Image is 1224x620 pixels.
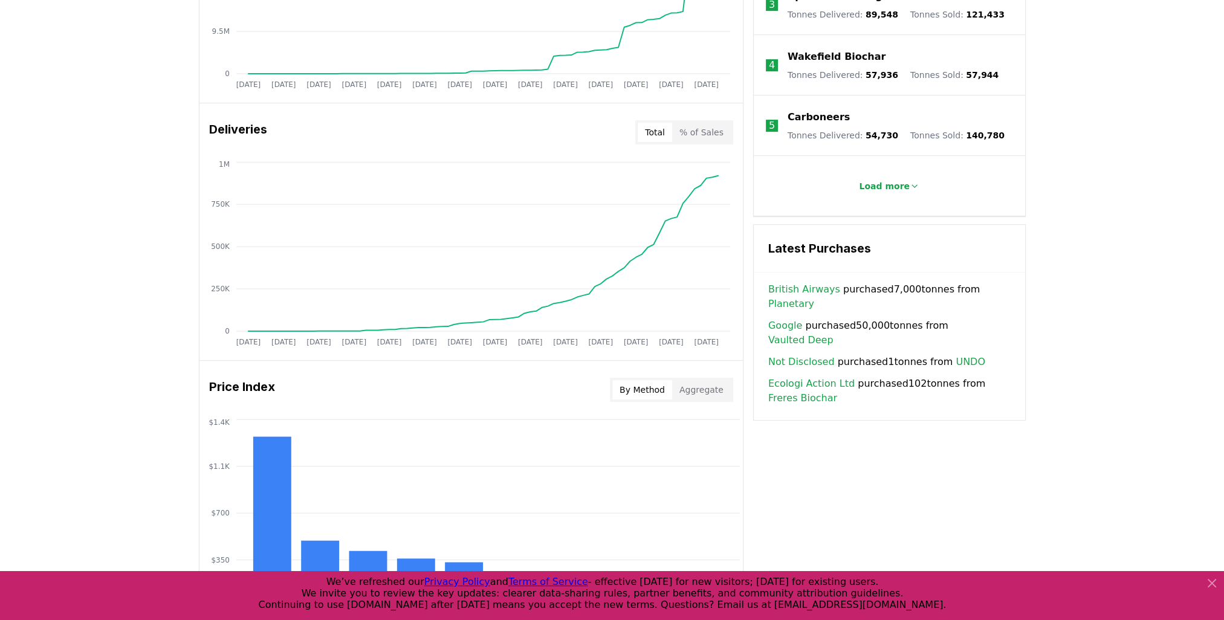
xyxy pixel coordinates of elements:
a: Google [768,318,802,333]
tspan: [DATE] [412,338,437,346]
p: Tonnes Sold : [910,8,1005,21]
span: 54,730 [866,131,898,140]
tspan: [DATE] [553,338,578,346]
button: Total [638,123,672,142]
tspan: [DATE] [694,80,719,89]
tspan: [DATE] [306,338,331,346]
tspan: [DATE] [588,80,613,89]
a: Carboneers [788,110,850,124]
tspan: [DATE] [271,338,296,346]
p: Tonnes Delivered : [788,8,898,21]
tspan: [DATE] [412,80,437,89]
tspan: $1.4K [209,418,230,426]
tspan: [DATE] [306,80,331,89]
tspan: 9.5M [212,27,229,36]
a: Planetary [768,297,814,311]
tspan: [DATE] [342,338,366,346]
a: Vaulted Deep [768,333,834,347]
tspan: [DATE] [271,80,296,89]
tspan: [DATE] [659,80,684,89]
span: purchased 7,000 tonnes from [768,282,1011,311]
p: Tonnes Delivered : [788,129,898,141]
tspan: [DATE] [342,80,366,89]
tspan: 500K [211,242,230,251]
span: 89,548 [866,10,898,19]
a: Wakefield Biochar [788,50,886,64]
button: Aggregate [672,380,731,399]
tspan: [DATE] [482,80,507,89]
h3: Latest Purchases [768,239,1011,257]
button: By Method [612,380,672,399]
tspan: [DATE] [624,80,649,89]
a: Freres Biochar [768,391,837,405]
tspan: [DATE] [588,338,613,346]
a: British Airways [768,282,840,297]
tspan: [DATE] [694,338,719,346]
tspan: $700 [211,509,230,517]
tspan: [DATE] [447,80,472,89]
tspan: [DATE] [236,80,261,89]
tspan: $1.1K [209,462,230,471]
tspan: $350 [211,556,230,564]
tspan: 0 [225,69,230,78]
span: purchased 1 tonnes from [768,355,985,369]
h3: Price Index [209,378,275,402]
a: Not Disclosed [768,355,835,369]
h3: Deliveries [209,120,267,144]
tspan: 250K [211,285,230,293]
tspan: 0 [225,327,230,335]
span: 57,936 [866,70,898,80]
span: purchased 50,000 tonnes from [768,318,1011,347]
p: Tonnes Sold : [910,129,1005,141]
tspan: [DATE] [624,338,649,346]
tspan: [DATE] [482,338,507,346]
tspan: [DATE] [377,338,401,346]
a: Ecologi Action Ltd [768,376,855,391]
tspan: [DATE] [553,80,578,89]
tspan: [DATE] [518,80,543,89]
tspan: [DATE] [377,80,401,89]
tspan: [DATE] [236,338,261,346]
button: Load more [849,174,929,198]
p: Load more [859,180,910,192]
p: 4 [769,58,775,73]
p: Tonnes Delivered : [788,69,898,81]
tspan: [DATE] [447,338,472,346]
p: Tonnes Sold : [910,69,999,81]
span: 57,944 [966,70,999,80]
a: UNDO [956,355,985,369]
span: purchased 102 tonnes from [768,376,1011,405]
p: 5 [769,118,775,133]
span: 140,780 [966,131,1005,140]
tspan: 750K [211,200,230,208]
tspan: [DATE] [518,338,543,346]
button: % of Sales [672,123,731,142]
tspan: 1M [218,160,229,169]
tspan: [DATE] [659,338,684,346]
span: 121,433 [966,10,1005,19]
